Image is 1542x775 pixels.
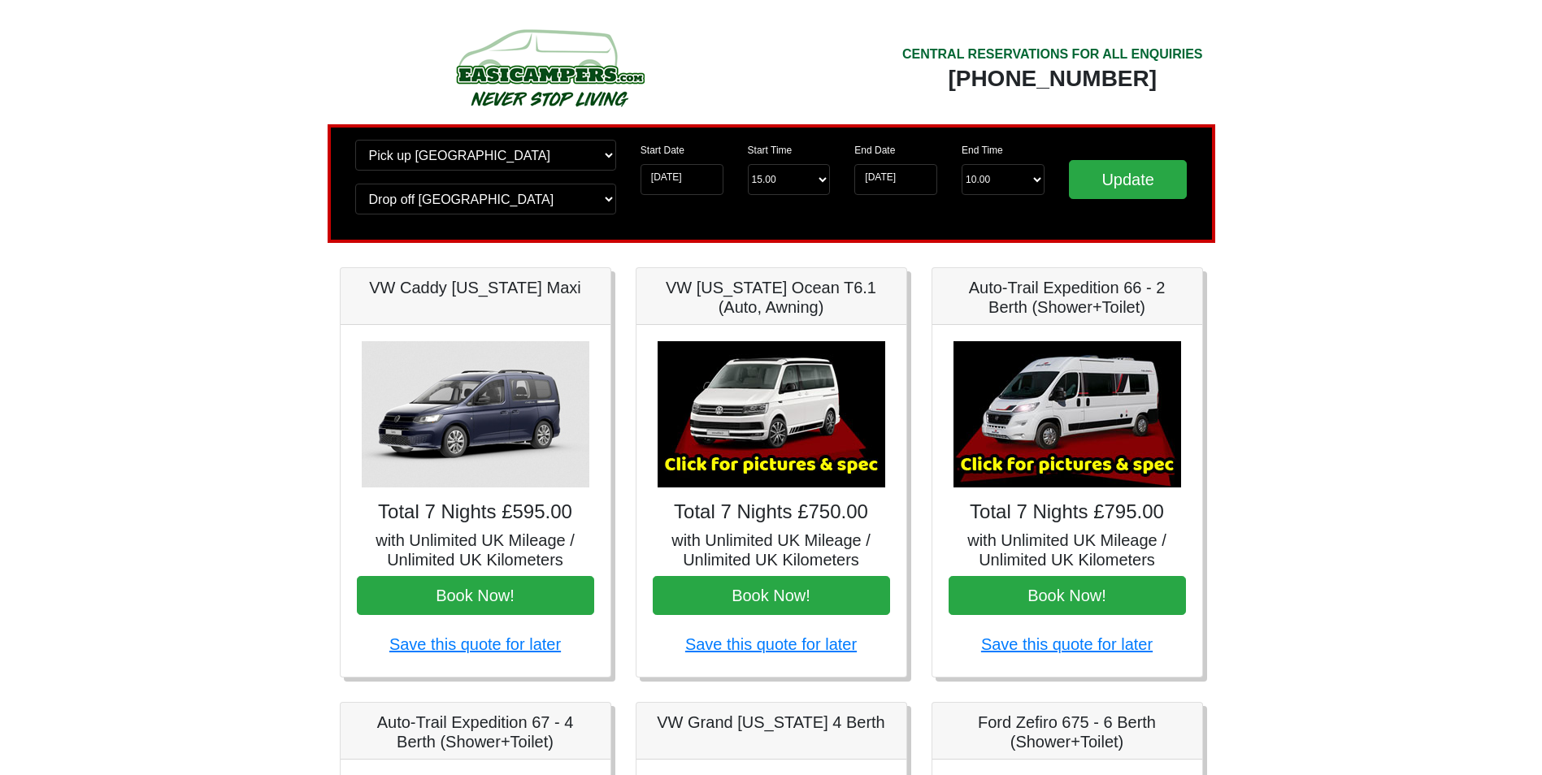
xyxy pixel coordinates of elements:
[357,500,594,524] h4: Total 7 Nights £595.00
[641,143,684,158] label: Start Date
[395,23,704,112] img: campers-checkout-logo.png
[949,500,1186,524] h4: Total 7 Nights £795.00
[653,712,890,732] h5: VW Grand [US_STATE] 4 Berth
[653,278,890,317] h5: VW [US_STATE] Ocean T6.1 (Auto, Awning)
[902,64,1203,93] div: [PHONE_NUMBER]
[685,635,857,653] a: Save this quote for later
[962,143,1003,158] label: End Time
[748,143,793,158] label: Start Time
[1069,160,1188,199] input: Update
[357,278,594,297] h5: VW Caddy [US_STATE] Maxi
[357,712,594,751] h5: Auto-Trail Expedition 67 - 4 Berth (Shower+Toilet)
[641,164,723,195] input: Start Date
[362,341,589,487] img: VW Caddy California Maxi
[949,530,1186,569] h5: with Unlimited UK Mileage / Unlimited UK Kilometers
[357,576,594,615] button: Book Now!
[949,712,1186,751] h5: Ford Zefiro 675 - 6 Berth (Shower+Toilet)
[953,341,1181,487] img: Auto-Trail Expedition 66 - 2 Berth (Shower+Toilet)
[902,45,1203,64] div: CENTRAL RESERVATIONS FOR ALL ENQUIRIES
[949,576,1186,615] button: Book Now!
[854,143,895,158] label: End Date
[357,530,594,569] h5: with Unlimited UK Mileage / Unlimited UK Kilometers
[389,635,561,653] a: Save this quote for later
[854,164,937,195] input: Return Date
[653,530,890,569] h5: with Unlimited UK Mileage / Unlimited UK Kilometers
[949,278,1186,317] h5: Auto-Trail Expedition 66 - 2 Berth (Shower+Toilet)
[653,500,890,524] h4: Total 7 Nights £750.00
[658,341,885,487] img: VW California Ocean T6.1 (Auto, Awning)
[653,576,890,615] button: Book Now!
[981,635,1153,653] a: Save this quote for later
